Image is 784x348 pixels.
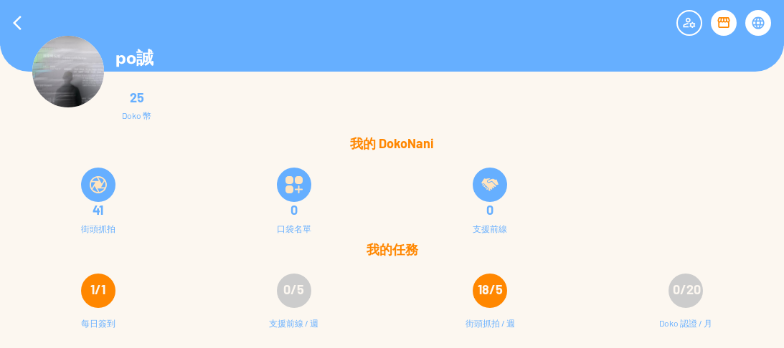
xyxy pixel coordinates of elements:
[673,281,701,297] span: 0/20
[473,223,507,233] div: 支援前線
[401,203,580,217] div: 0
[269,316,318,345] div: 支援前線 / 週
[9,203,187,217] div: 41
[81,223,115,233] div: 街頭抓拍
[122,90,151,105] div: 25
[115,47,154,70] p: po誠
[283,281,304,297] span: 0/5
[122,110,151,120] div: Doko 幣
[90,176,107,193] img: snapShot.svg
[81,316,115,345] div: 每日簽到
[285,176,303,193] img: bucketListIcon.svg
[32,36,104,107] img: Visruth.jpg not found
[277,223,311,233] div: 口袋名單
[204,203,383,217] div: 0
[466,316,515,345] div: 街頭抓拍 / 週
[478,281,503,297] span: 18/5
[90,281,105,297] span: 1/1
[659,316,712,345] div: Doko 認證 / 月
[481,176,499,193] img: frontLineSupply.svg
